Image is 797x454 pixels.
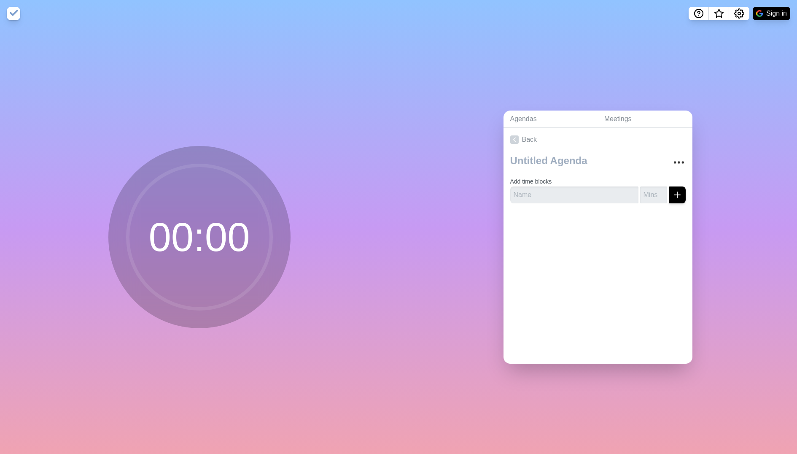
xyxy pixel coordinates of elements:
[598,111,692,128] a: Meetings
[640,186,667,203] input: Mins
[510,178,552,185] label: Add time blocks
[7,7,20,20] img: timeblocks logo
[756,10,763,17] img: google logo
[729,7,749,20] button: Settings
[510,186,638,203] input: Name
[504,111,598,128] a: Agendas
[504,128,692,151] a: Back
[689,7,709,20] button: Help
[670,154,687,171] button: More
[709,7,729,20] button: What’s new
[753,7,790,20] button: Sign in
